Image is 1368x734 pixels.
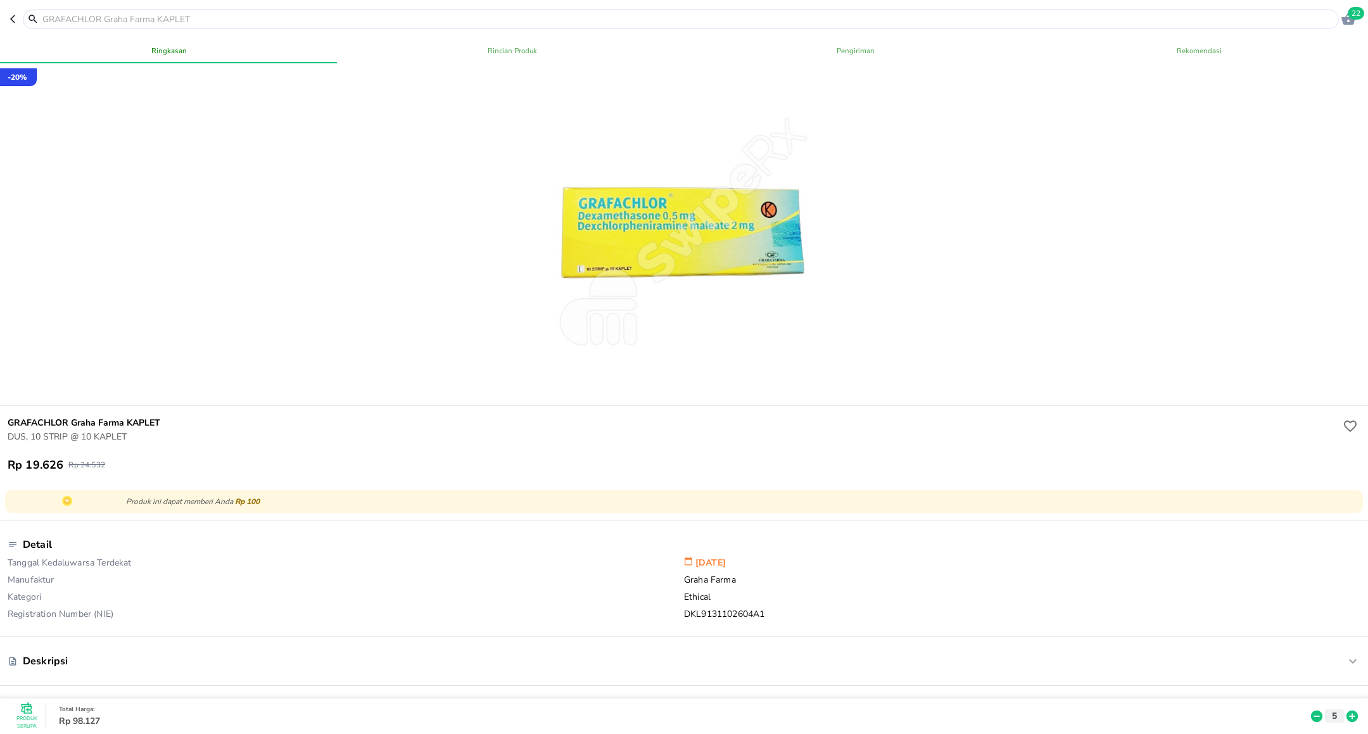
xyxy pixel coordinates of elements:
[684,557,1360,574] p: [DATE]
[41,13,1336,26] input: GRAFACHLOR Graha Farma KAPLET
[8,430,1340,443] p: DUS, 10 STRIP @ 10 KAPLET
[1348,7,1364,20] span: 22
[8,591,684,608] p: Kategori
[8,416,1340,430] h6: GRAFACHLOR Graha Farma KAPLET
[1339,9,1358,28] button: 22
[68,460,104,470] p: Rp 24.532
[59,705,1308,714] p: Total Harga :
[8,531,1360,626] div: DetailTanggal Kedaluwarsa Terdekat[DATE]ManufakturGraha FarmaKategoriEthicalRegistration Number (...
[348,44,676,57] span: Rincian Produk
[59,714,1308,728] p: Rp 98.127
[8,608,684,620] p: Registration Number (NIE)
[23,538,52,552] p: Detail
[23,654,68,668] p: Deskripsi
[8,574,684,591] p: Manufaktur
[684,574,1360,591] p: Graha Farma
[126,496,1354,507] p: Produk ini dapat memberi Anda
[8,696,1360,724] div: Komposisi
[1329,709,1340,723] p: 5
[684,591,1360,608] p: Ethical
[8,72,27,83] p: - 20 %
[8,647,1360,675] div: Deskripsi
[235,497,260,507] span: Rp 100
[14,715,39,730] p: Produk Serupa
[1035,44,1363,57] span: Rekomendasi
[684,608,1360,620] p: DKL9131102604A1
[5,44,333,57] span: Ringkasan
[14,704,39,729] button: Produk Serupa
[8,457,63,472] p: Rp 19.626
[692,44,1020,57] span: Pengiriman
[1325,709,1344,723] button: 5
[8,557,684,574] p: Tanggal Kedaluwarsa Terdekat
